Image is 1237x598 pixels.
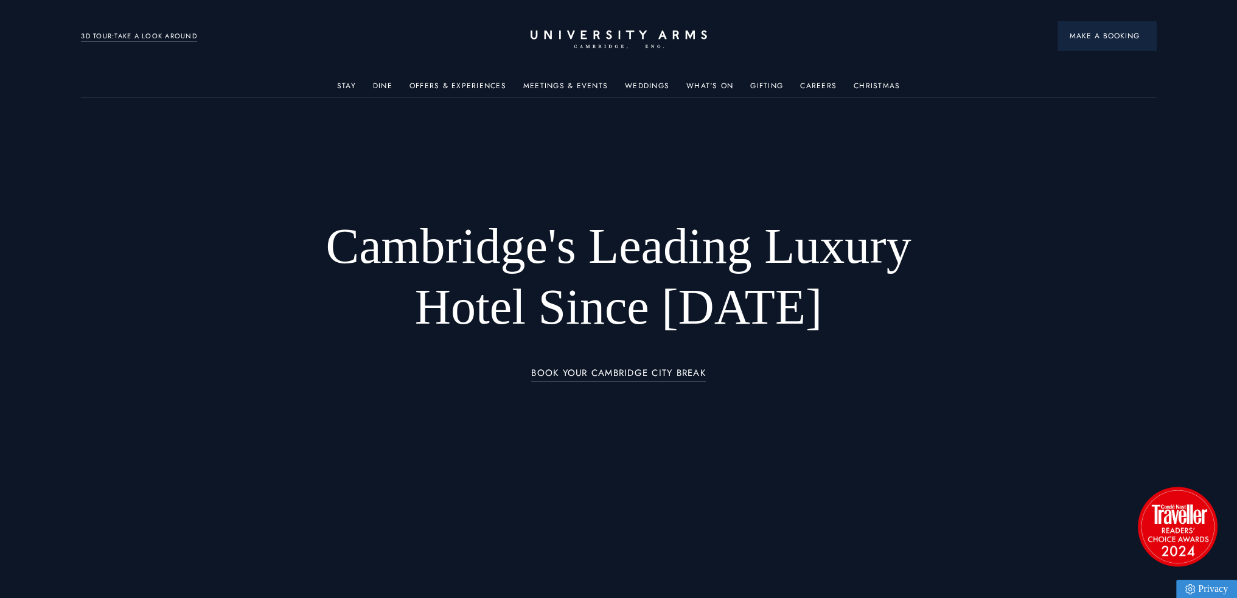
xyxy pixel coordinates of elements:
[625,82,669,97] a: Weddings
[1132,481,1223,572] img: image-2524eff8f0c5d55edbf694693304c4387916dea5-1501x1501-png
[373,82,392,97] a: Dine
[1185,584,1195,594] img: Privacy
[800,82,837,97] a: Careers
[81,31,197,42] a: 3D TOUR:TAKE A LOOK AROUND
[1176,580,1237,598] a: Privacy
[337,82,356,97] a: Stay
[1070,30,1144,41] span: Make a Booking
[1058,21,1156,50] button: Make a BookingArrow icon
[750,82,783,97] a: Gifting
[294,216,943,338] h1: Cambridge's Leading Luxury Hotel Since [DATE]
[1140,34,1144,38] img: Arrow icon
[409,82,506,97] a: Offers & Experiences
[686,82,733,97] a: What's On
[531,368,706,382] a: BOOK YOUR CAMBRIDGE CITY BREAK
[523,82,608,97] a: Meetings & Events
[854,82,900,97] a: Christmas
[531,30,707,49] a: Home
